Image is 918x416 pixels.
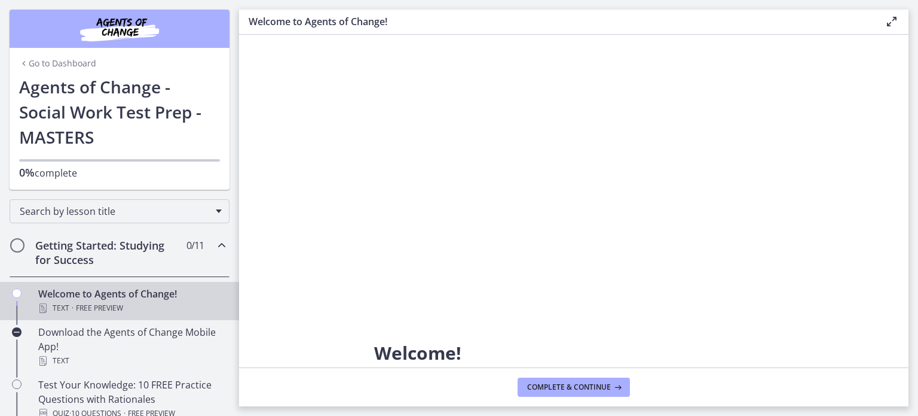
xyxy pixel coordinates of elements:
div: Search by lesson title [10,199,229,223]
a: Go to Dashboard [19,57,96,69]
p: complete [19,165,220,180]
span: 0% [19,165,35,180]
span: · [72,301,74,315]
div: Welcome to Agents of Change! [38,287,225,315]
div: Download the Agents of Change Mobile App! [38,325,225,368]
div: Text [38,354,225,368]
span: Free preview [76,301,123,315]
span: 0 / 11 [186,238,204,253]
span: Welcome! [374,341,461,365]
div: Text [38,301,225,315]
img: Agents of Change [48,14,191,43]
h1: Agents of Change - Social Work Test Prep - MASTERS [19,74,220,150]
button: Complete & continue [518,378,630,397]
span: Complete & continue [527,382,611,392]
h2: Getting Started: Studying for Success [35,238,181,267]
span: Search by lesson title [20,205,210,218]
h3: Welcome to Agents of Change! [249,14,865,29]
